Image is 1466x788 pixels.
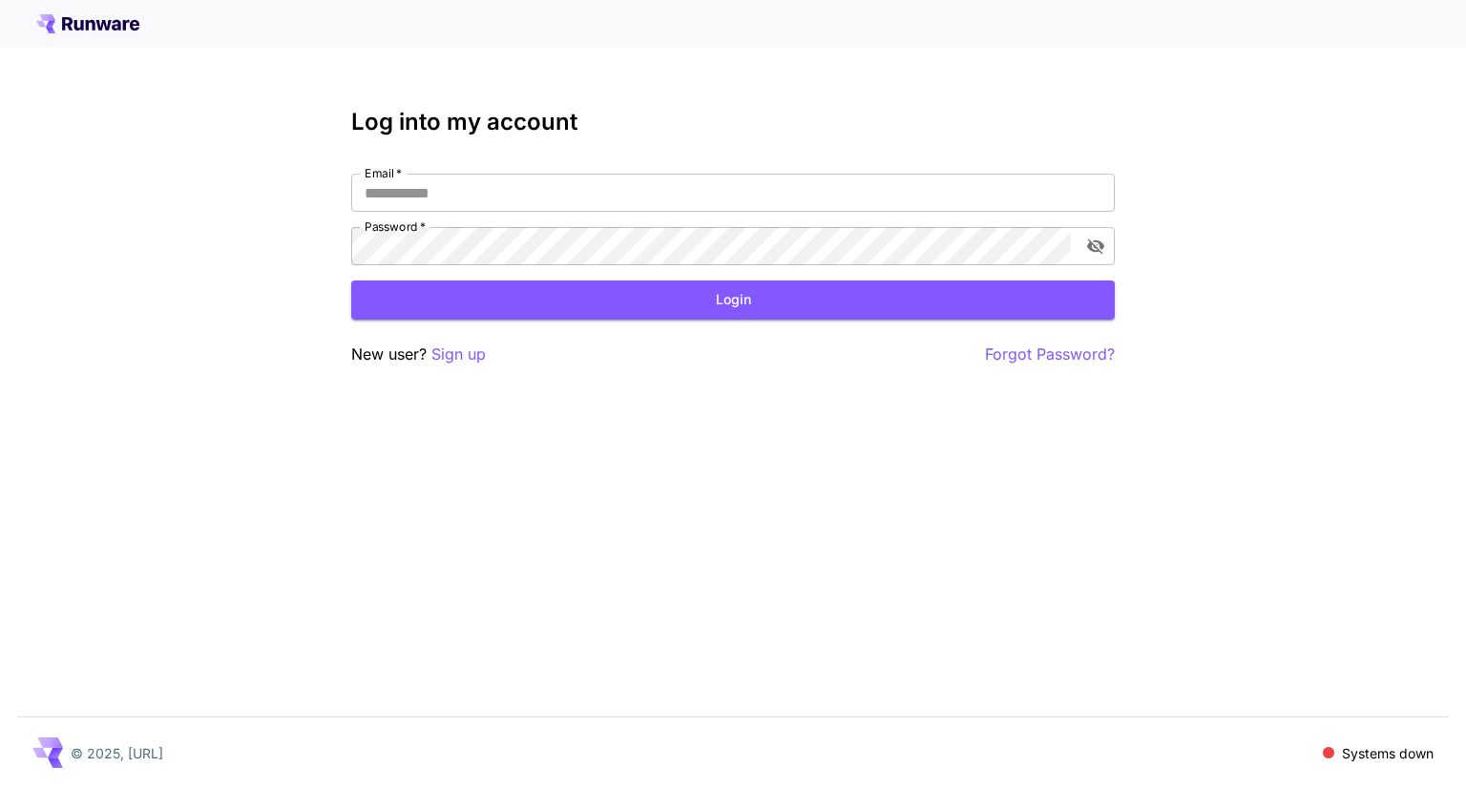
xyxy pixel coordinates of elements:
button: Login [351,280,1115,320]
button: Forgot Password? [985,342,1115,366]
h3: Log into my account [351,109,1115,135]
p: © 2025, [URL] [71,743,163,763]
p: New user? [351,342,486,366]
button: toggle password visibility [1079,229,1113,263]
p: Systems down [1342,743,1434,763]
label: Password [365,218,426,235]
button: Sign up [431,342,486,366]
label: Email [365,165,402,181]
